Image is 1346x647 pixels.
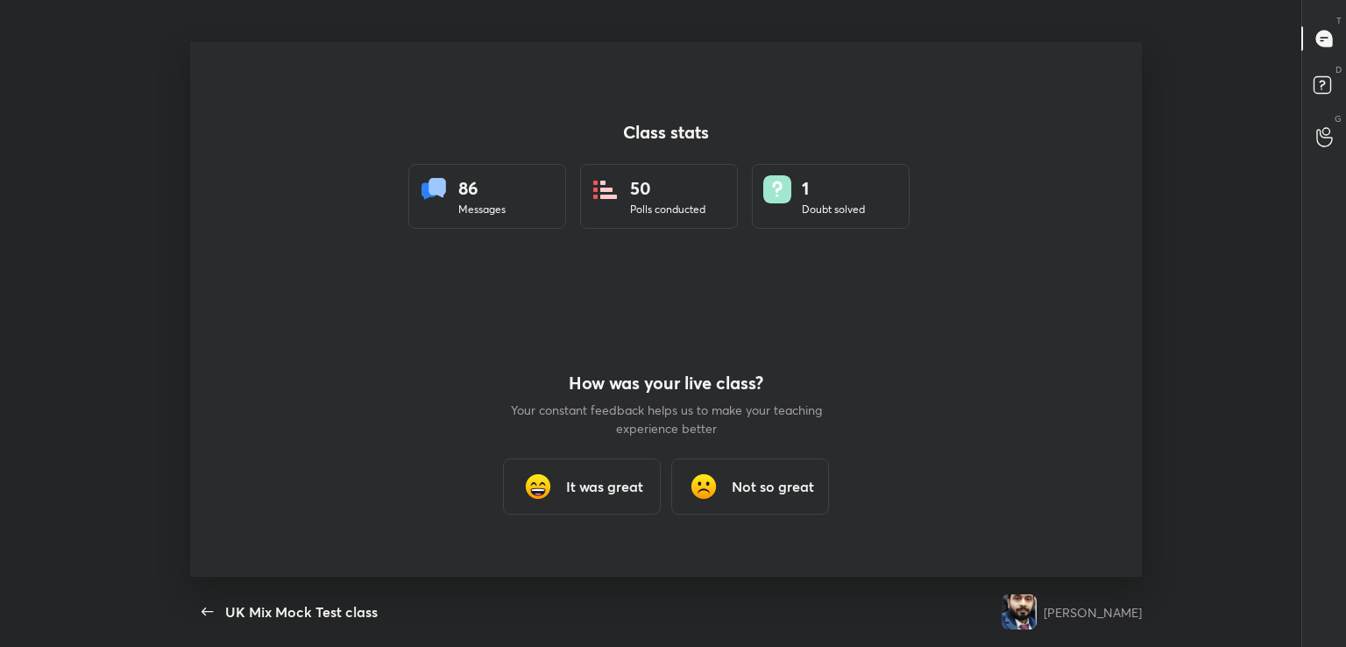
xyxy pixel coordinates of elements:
img: 0ee430d530ea4eab96c2489b3c8ae121.jpg [1002,594,1037,629]
div: Doubt solved [802,202,865,217]
p: D [1335,63,1342,76]
div: Messages [458,202,506,217]
h4: How was your live class? [508,373,824,394]
div: Polls conducted [630,202,705,217]
img: doubts.8a449be9.svg [763,175,791,203]
img: statsMessages.856aad98.svg [420,175,448,203]
div: [PERSON_NAME] [1044,603,1142,622]
div: UK Mix Mock Test class [225,601,378,622]
p: T [1336,14,1342,27]
p: G [1335,112,1342,125]
div: 86 [458,175,506,202]
img: frowning_face_cmp.gif [686,469,721,504]
h4: Class stats [408,122,924,143]
div: 50 [630,175,705,202]
div: 1 [802,175,865,202]
p: Your constant feedback helps us to make your teaching experience better [508,401,824,437]
h3: Not so great [732,476,814,497]
h3: It was great [566,476,643,497]
img: grinning_face_with_smiling_eyes_cmp.gif [521,469,556,504]
img: statsPoll.b571884d.svg [592,175,620,203]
